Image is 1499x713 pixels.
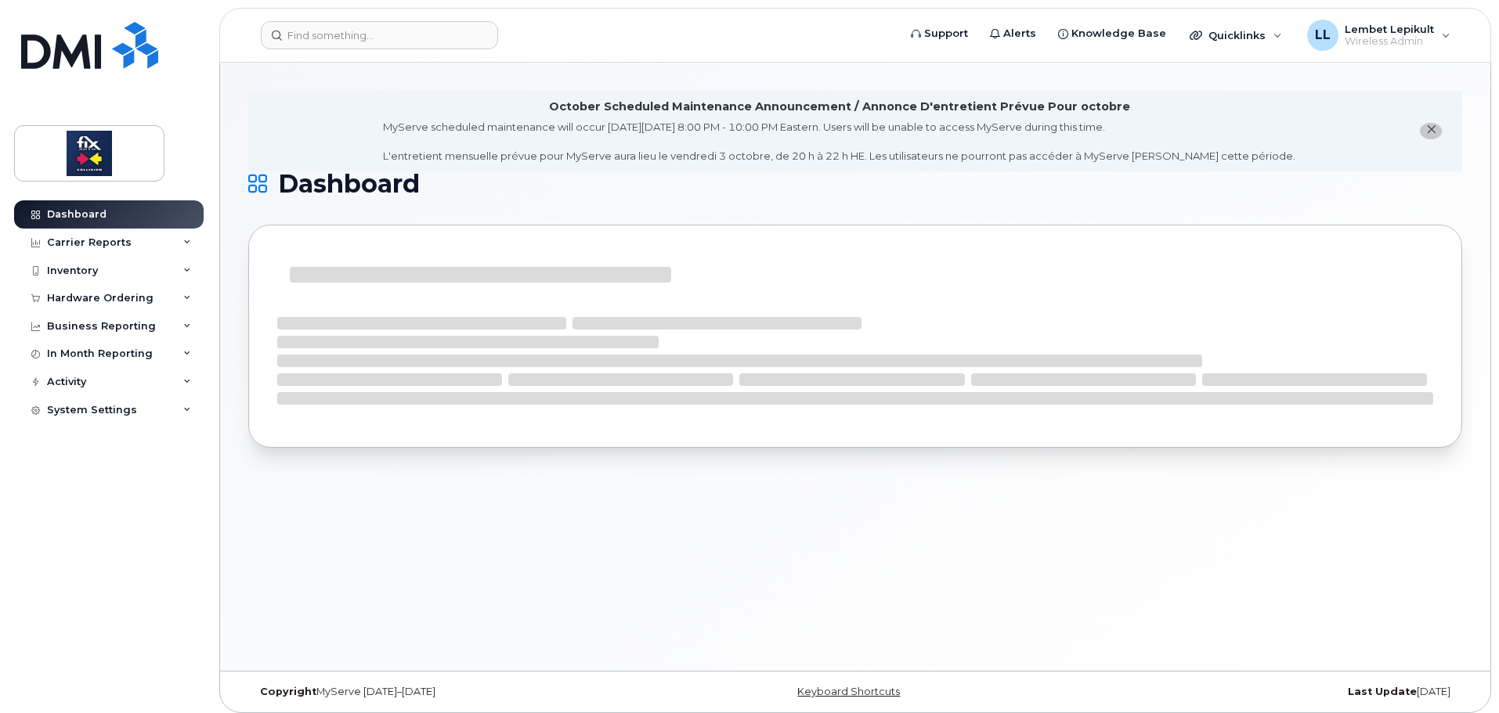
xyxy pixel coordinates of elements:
div: MyServe [DATE]–[DATE] [248,686,653,698]
div: [DATE] [1057,686,1462,698]
button: close notification [1420,123,1442,139]
span: Dashboard [278,172,420,196]
a: Keyboard Shortcuts [797,686,900,697]
strong: Last Update [1348,686,1417,697]
strong: Copyright [260,686,316,697]
div: October Scheduled Maintenance Announcement / Annonce D'entretient Prévue Pour octobre [549,99,1130,115]
div: MyServe scheduled maintenance will occur [DATE][DATE] 8:00 PM - 10:00 PM Eastern. Users will be u... [383,120,1295,164]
